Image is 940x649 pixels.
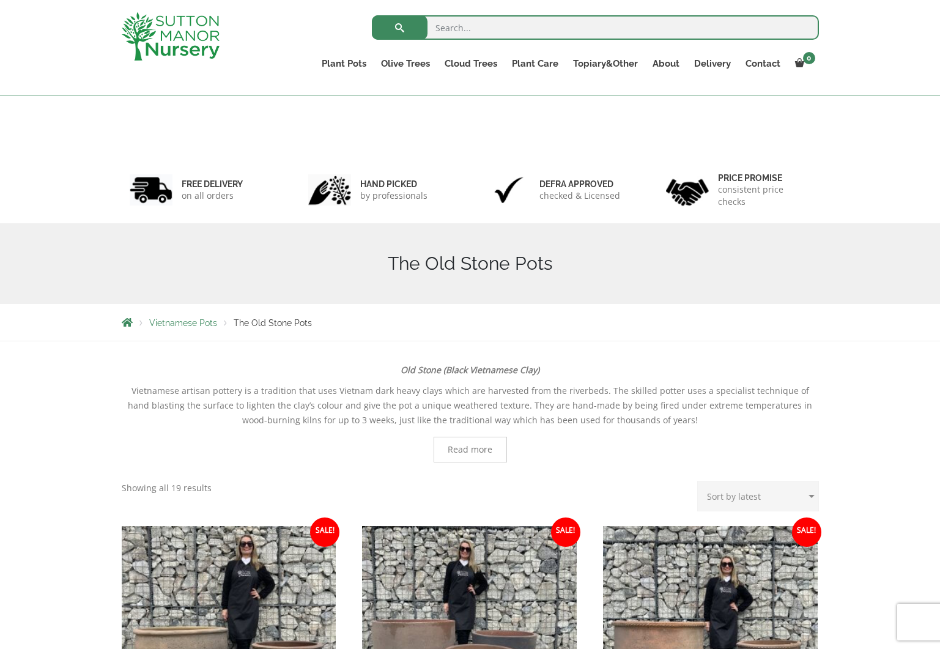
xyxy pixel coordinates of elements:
a: 0 [788,55,819,72]
select: Shop order [697,481,819,511]
span: The Old Stone Pots [234,318,312,328]
a: Delivery [687,55,738,72]
img: 2.jpg [308,174,351,206]
p: consistent price checks [718,184,811,208]
h6: Price promise [718,172,811,184]
a: Vietnamese Pots [149,318,217,328]
h1: The Old Stone Pots [122,253,819,275]
input: Search... [372,15,819,40]
nav: Breadcrumbs [122,317,819,327]
strong: Old Stone (Black Vietnamese Clay) [401,364,539,376]
span: Sale! [792,517,821,547]
p: by professionals [360,190,427,202]
a: Plant Pots [314,55,374,72]
p: on all orders [182,190,243,202]
p: Vietnamese artisan pottery is a tradition that uses Vietnam dark heavy clays which are harvested ... [122,384,819,428]
img: 4.jpg [666,171,709,209]
h6: Defra approved [539,179,620,190]
span: Sale! [551,517,580,547]
h6: FREE DELIVERY [182,179,243,190]
a: Cloud Trees [437,55,505,72]
a: About [645,55,687,72]
a: Plant Care [505,55,566,72]
span: Read more [448,445,492,454]
a: Topiary&Other [566,55,645,72]
span: Sale! [310,517,339,547]
img: 3.jpg [487,174,530,206]
p: Showing all 19 results [122,481,212,495]
h6: hand picked [360,179,427,190]
span: 0 [803,52,815,64]
a: Olive Trees [374,55,437,72]
img: logo [122,12,220,61]
a: Contact [738,55,788,72]
img: 1.jpg [130,174,172,206]
p: checked & Licensed [539,190,620,202]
